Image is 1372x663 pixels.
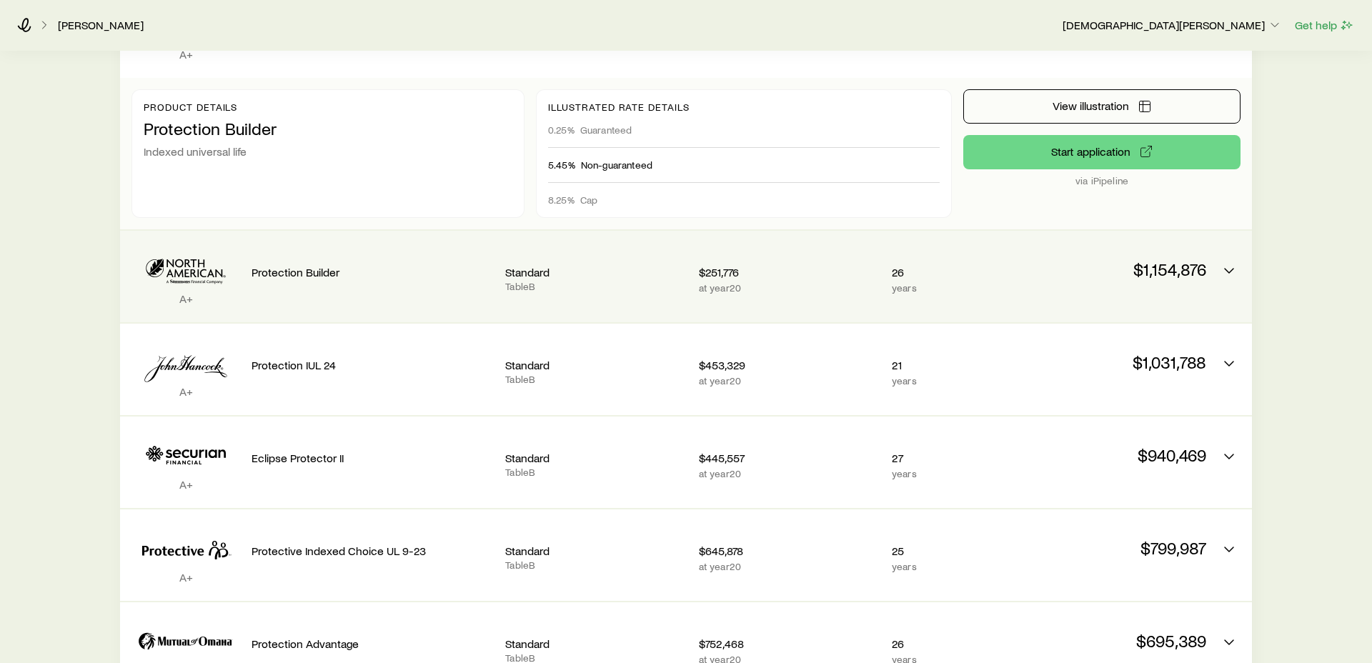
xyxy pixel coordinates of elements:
p: $1,154,876 [1025,259,1206,279]
p: at year 20 [699,561,880,572]
p: Protective Indexed Choice UL 9-23 [252,544,494,558]
span: View illustration [1053,100,1129,111]
button: Get help [1294,17,1355,34]
p: A+ [131,384,240,399]
button: View illustration [963,89,1241,124]
p: $445,557 [699,451,880,465]
button: [DEMOGRAPHIC_DATA][PERSON_NAME] [1062,17,1283,34]
span: 0.25% [548,124,575,136]
span: Non-guaranteed [581,159,652,171]
a: [PERSON_NAME] [57,19,144,32]
p: $1,031,788 [1025,352,1206,372]
p: Eclipse Protector II [252,451,494,465]
p: 26 [892,637,1013,651]
p: Protection Advantage [252,637,494,651]
p: Indexed universal life [144,144,512,159]
span: 5.45% [548,159,575,171]
p: Illustrated rate details [548,101,940,113]
p: A+ [131,477,240,492]
p: Table B [505,467,687,478]
p: A+ [131,291,240,306]
p: $453,329 [699,358,880,372]
p: years [892,468,1013,479]
p: Standard [505,358,687,372]
p: Standard [505,637,687,651]
p: 25 [892,544,1013,558]
p: $695,389 [1025,631,1206,651]
p: [DEMOGRAPHIC_DATA][PERSON_NAME] [1063,18,1282,32]
p: Protection Builder [252,265,494,279]
p: 27 [892,451,1013,465]
p: A+ [131,47,240,61]
p: Table B [505,374,687,385]
p: Standard [505,265,687,279]
p: 21 [892,358,1013,372]
p: via iPipeline [963,175,1241,186]
p: $251,776 [699,265,880,279]
p: Standard [505,451,687,465]
span: Cap [580,194,597,206]
p: $752,468 [699,637,880,651]
p: A+ [131,570,240,584]
p: at year 20 [699,375,880,387]
p: years [892,561,1013,572]
p: $799,987 [1025,538,1206,558]
p: Product details [144,101,512,113]
p: years [892,282,1013,294]
p: years [892,375,1013,387]
span: Guaranteed [580,124,632,136]
p: $645,878 [699,544,880,558]
p: Standard [505,544,687,558]
p: $940,469 [1025,445,1206,465]
p: at year 20 [699,468,880,479]
button: via iPipeline [963,135,1241,169]
p: Protection Builder [144,119,512,139]
p: at year 20 [699,282,880,294]
p: Protection IUL 24 [252,358,494,372]
p: Table B [505,559,687,571]
p: 26 [892,265,1013,279]
span: 8.25% [548,194,575,206]
p: Table B [505,281,687,292]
